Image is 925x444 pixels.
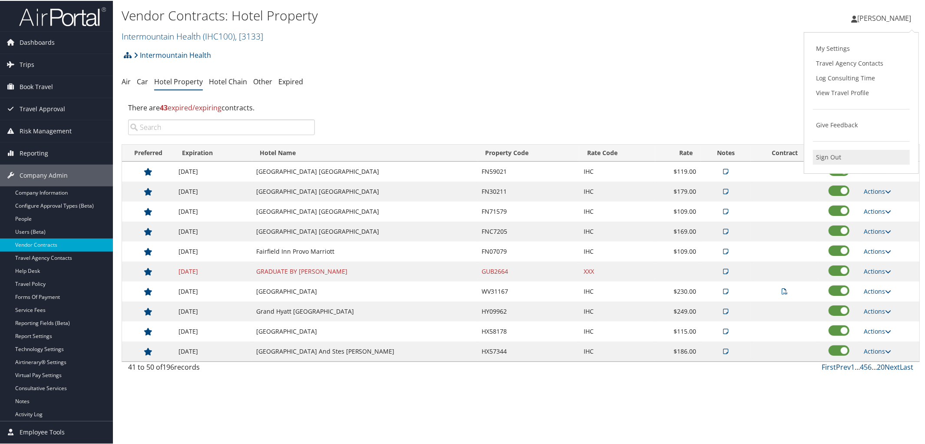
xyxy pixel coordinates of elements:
a: Travel Agency Contacts [813,55,910,70]
th: Hotel Name: activate to sort column ascending [252,144,478,161]
td: IHC [579,341,655,361]
a: View Travel Profile [813,85,910,99]
th: Rate Code: activate to sort column ascending [579,144,655,161]
td: HX57344 [478,341,579,361]
td: IHC [579,241,655,261]
th: Expiration: activate to sort column ascending [174,144,251,161]
a: 4 [860,361,864,371]
td: HY09962 [478,301,579,321]
td: $249.00 [655,301,701,321]
span: … [872,361,877,371]
td: $169.00 [655,221,701,241]
a: Intermountain Health [134,46,211,63]
td: [DATE] [174,301,251,321]
a: [PERSON_NAME] [851,4,920,30]
td: [DATE] [174,261,251,281]
a: Give Feedback [813,117,910,132]
input: Search [128,119,315,134]
a: Actions [864,326,891,335]
a: Sign Out [813,149,910,164]
td: IHC [579,281,655,301]
a: Air [122,76,131,86]
a: My Settings [813,40,910,55]
a: Actions [864,246,891,255]
td: FN71579 [478,201,579,221]
td: $115.00 [655,321,701,341]
td: Fairfield Inn Provo Marriott [252,241,478,261]
td: IHC [579,181,655,201]
td: IHC [579,321,655,341]
th: Contract: activate to sort column ascending [751,144,819,161]
td: [DATE] [174,321,251,341]
td: IHC [579,161,655,181]
a: Log Consulting Time [813,70,910,85]
td: [GEOGRAPHIC_DATA] [GEOGRAPHIC_DATA] [252,221,478,241]
img: airportal-logo.png [19,6,106,26]
td: GRADUATE BY [PERSON_NAME] [252,261,478,281]
a: Prev [836,361,851,371]
td: [GEOGRAPHIC_DATA] [GEOGRAPHIC_DATA] [252,161,478,181]
a: Expired [278,76,303,86]
th: Rate: activate to sort column ascending [655,144,701,161]
a: Actions [864,306,891,315]
h1: Vendor Contracts: Hotel Property [122,6,654,24]
a: 1 [851,361,855,371]
strong: 43 [160,102,168,112]
td: XXX [579,261,655,281]
span: , [ 3133 ] [235,30,263,41]
span: Reporting [20,142,48,163]
a: First [822,361,836,371]
td: $179.00 [655,181,701,201]
a: 20 [877,361,885,371]
span: Company Admin [20,164,68,186]
td: [DATE] [174,181,251,201]
td: [DATE] [174,201,251,221]
a: Intermountain Health [122,30,263,41]
th: Notes: activate to sort column ascending [701,144,751,161]
td: [GEOGRAPHIC_DATA] [GEOGRAPHIC_DATA] [252,201,478,221]
a: Actions [864,286,891,295]
td: [DATE] [174,281,251,301]
span: Risk Management [20,119,72,141]
td: IHC [579,201,655,221]
td: [GEOGRAPHIC_DATA] [252,321,478,341]
span: [PERSON_NAME] [857,13,911,22]
td: $230.00 [655,281,701,301]
span: Dashboards [20,31,55,53]
a: Actions [864,206,891,215]
td: FNC7205 [478,221,579,241]
td: $109.00 [655,201,701,221]
td: WV31167 [478,281,579,301]
th: Preferred: activate to sort column ascending [122,144,174,161]
span: Trips [20,53,34,75]
td: FN07079 [478,241,579,261]
span: Employee Tools [20,421,65,442]
span: Book Travel [20,75,53,97]
span: Travel Approval [20,97,65,119]
td: Grand Hyatt [GEOGRAPHIC_DATA] [252,301,478,321]
a: 5 [864,361,868,371]
span: ( IHC100 ) [203,30,235,41]
td: [DATE] [174,341,251,361]
td: HX58178 [478,321,579,341]
td: GUB2664 [478,261,579,281]
a: Car [137,76,148,86]
td: FN59021 [478,161,579,181]
td: [DATE] [174,241,251,261]
td: $186.00 [655,341,701,361]
td: FN30211 [478,181,579,201]
div: There are contracts. [122,95,920,119]
td: $109.00 [655,241,701,261]
td: [DATE] [174,161,251,181]
a: Actions [864,266,891,275]
a: Next [885,361,900,371]
span: … [855,361,860,371]
span: expired/expiring [160,102,221,112]
a: 6 [868,361,872,371]
a: Hotel Property [154,76,203,86]
td: IHC [579,301,655,321]
td: [GEOGRAPHIC_DATA] And Stes [PERSON_NAME] [252,341,478,361]
td: [DATE] [174,221,251,241]
div: 41 to 50 of records [128,361,315,376]
td: $119.00 [655,161,701,181]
